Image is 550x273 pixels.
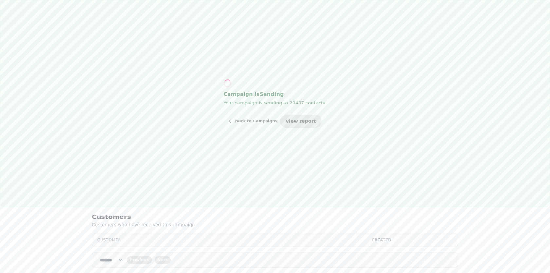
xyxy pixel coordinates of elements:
[285,119,316,123] span: View report
[92,221,259,228] p: Customers who have received this campaign
[155,256,171,264] button: next
[92,212,217,221] h2: Customers
[235,119,277,123] span: Back to Campaigns
[157,258,168,262] span: Next
[130,258,149,262] span: Previous
[127,256,152,264] button: back
[224,90,327,99] h2: Campaign is Sending
[97,237,361,243] div: Customer
[92,252,458,268] nav: Pagination
[280,115,321,128] button: View report
[372,237,453,243] div: Created
[224,99,327,107] p: Your campaign is sending to 29407 contacts.
[229,115,277,128] button: Back to Campaigns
